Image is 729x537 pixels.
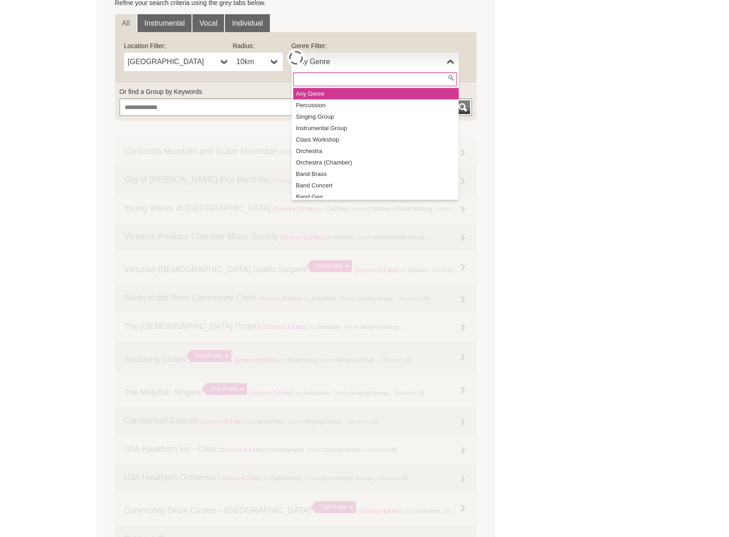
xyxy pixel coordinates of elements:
strong: Camberwell [271,475,301,482]
span: (Distance: ) [273,206,316,212]
span: (Distance: ) [358,508,402,515]
strong: 3.0 km [287,324,304,330]
strong: 55 [402,475,408,482]
strong: Instrumental Group , [321,475,375,482]
strong: Singing Group , [350,390,391,396]
span: (Distance: ) [280,234,323,241]
strong: Children's Music Making , [369,206,436,212]
strong: Chadstone, [GEOGRAPHIC_DATA] [412,506,501,515]
strong: 3.6 km [274,390,291,396]
a: U3A Hawthorn Inc - Choir (Distance:4.3 km)Loc:Camberwell, Genre:Singing Group ,, Members:45 [115,435,477,464]
span: (Distance: ) [249,390,293,396]
strong: 3.5 km [258,357,275,363]
strong: Camberwell [254,418,285,425]
span: (Distance: ) [234,357,277,363]
a: All [115,14,137,33]
span: (Distance: ) [262,324,306,330]
li: Any Genre [293,88,459,99]
strong: Malvern [334,234,354,241]
a: Vocal [192,14,224,33]
li: Orchestra [293,145,459,157]
div: Full Profile [307,260,352,272]
a: The [DEMOGRAPHIC_DATA] Project (Distance:3.0 km)Loc:Armadale, Genre:Singing Group ,, [115,312,477,341]
a: The Majellan Singers Full Profile (Distance:3.6 km)Loc:Ashburton, Genre:Singing Group ,, Members:18 [115,374,477,407]
strong: Malvern [408,267,428,274]
span: 10km [236,56,267,67]
strong: Instrumental Group , [374,234,428,241]
a: Concordia Mandolin and Guitar Ensemble (Distance:1.4 km)Loc:[GEOGRAPHIC_DATA], Genre:Instrumental... [115,137,477,166]
a: Individual [225,14,270,33]
li: Band Concert [293,180,459,191]
strong: 2.1 km [304,234,321,241]
strong: 2.2 km [378,267,395,274]
span: Any Genre [295,56,443,67]
div: Full Profile [186,350,231,362]
strong: 4.3 km [241,475,258,482]
strong: 4.6 km [383,508,400,515]
strong: Singing Group , [356,296,396,302]
span: (Distance: ) [258,296,301,302]
strong: 40 [424,296,430,302]
strong: 2.0 km [297,206,314,212]
strong: 4.3 km [243,447,260,453]
strong: 18 [418,390,424,396]
strong: Singing Group , [304,418,345,425]
strong: Camberwell [273,447,303,453]
a: SoulSong Choirs Full Profile (Distance:3.5 km)Loc:Elsternwick, Genre:Singing Group ,, Members:20 [115,341,477,374]
a: South of the River Community Choir (Distance:3.0 km)Loc:Armadale, Genre:Singing Group ,, Members:40 [115,284,477,312]
strong: Armadale [316,324,340,330]
a: Community Drum Circles – [GEOGRAPHIC_DATA] Full Profile (Distance:4.6 km)Loc:Chadstone, [GEOGRAPH... [115,492,477,525]
a: 10km [233,53,283,71]
span: (Distance: ) [219,447,263,453]
li: Percussion [293,99,459,111]
label: Genre Filter: [291,41,459,50]
li: Band Gen [293,191,459,203]
li: Singing Group [293,111,459,122]
span: Loc: , Genre: , Members: [234,357,411,363]
strong: Singing Group , [337,357,378,363]
strong: Caulfield [326,206,349,212]
label: Radius: [233,41,283,50]
span: Loc: , Genre: , [261,324,403,330]
li: Orchestra (Chamber) [293,157,459,168]
span: Loc: , Genre: , [278,234,429,241]
span: [GEOGRAPHIC_DATA] [128,56,217,67]
a: City of [PERSON_NAME] Eira Band Inc (Distance:2.0 km)Loc:Caulfield, Genre:Band Brass ,, Members:28 [115,166,477,194]
li: Class Workshop [293,134,459,145]
span: Loc: , Genre: , Members: [256,296,430,302]
strong: Ashburton [303,390,330,396]
strong: Elsternwick [287,357,318,363]
a: Any Genre [291,53,459,71]
span: (Distance: ) [200,418,244,425]
span: Loc: , Genre: , Members: [218,447,397,453]
span: (Distance: ) [271,177,314,184]
a: Victorian Amateur Chamber Music Society (Distance:2.1 km)Loc:Malvern, Genre:Instrumental Group ,, [115,223,477,251]
a: Victorian [DEMOGRAPHIC_DATA] Gaelic Singers Full Profile (Distance:2.2 km)Loc:Malvern, Genre:Sing... [115,251,477,284]
div: Full Profile [311,501,356,513]
span: (Distance: ) [217,475,261,482]
a: U3A Hawthorn Orchestra (Distance:4.3 km)Loc:Camberwell, Genre:Instrumental Group ,, Members:55 [115,464,477,492]
span: (Distance: ) [279,149,322,155]
div: Full Profile [202,383,247,395]
strong: 85 [372,418,378,425]
span: Loc: , Genre: , Members: [249,390,424,396]
strong: 45 [391,447,397,453]
a: [GEOGRAPHIC_DATA] [124,53,233,71]
a: Instrumental [137,14,192,33]
span: Loc: , Genre: , Members: [216,475,408,482]
a: Young Voices of [GEOGRAPHIC_DATA] (Distance:2.0 km)Loc:Caulfield, Genre:Children's Music Making ,... [115,194,477,223]
li: Band Brass [293,168,459,180]
strong: Armadale [311,296,336,302]
strong: 20 [406,357,411,363]
label: Or find a Group by Keywords [120,87,472,96]
strong: Singing Group , [323,447,364,453]
strong: 3.0 km [282,296,299,302]
li: Instrumental Group [293,122,459,134]
span: Loc: , Genre: , Members: [199,418,378,425]
span: (Distance: ) [354,267,398,274]
span: Loc: , Genre: , [277,147,466,156]
span: Loc: , Genre: , Members: [269,177,434,184]
strong: Singing Group , [448,265,489,274]
span: Loc: , Genre: , [354,265,490,274]
strong: Singing Group , [360,324,401,330]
